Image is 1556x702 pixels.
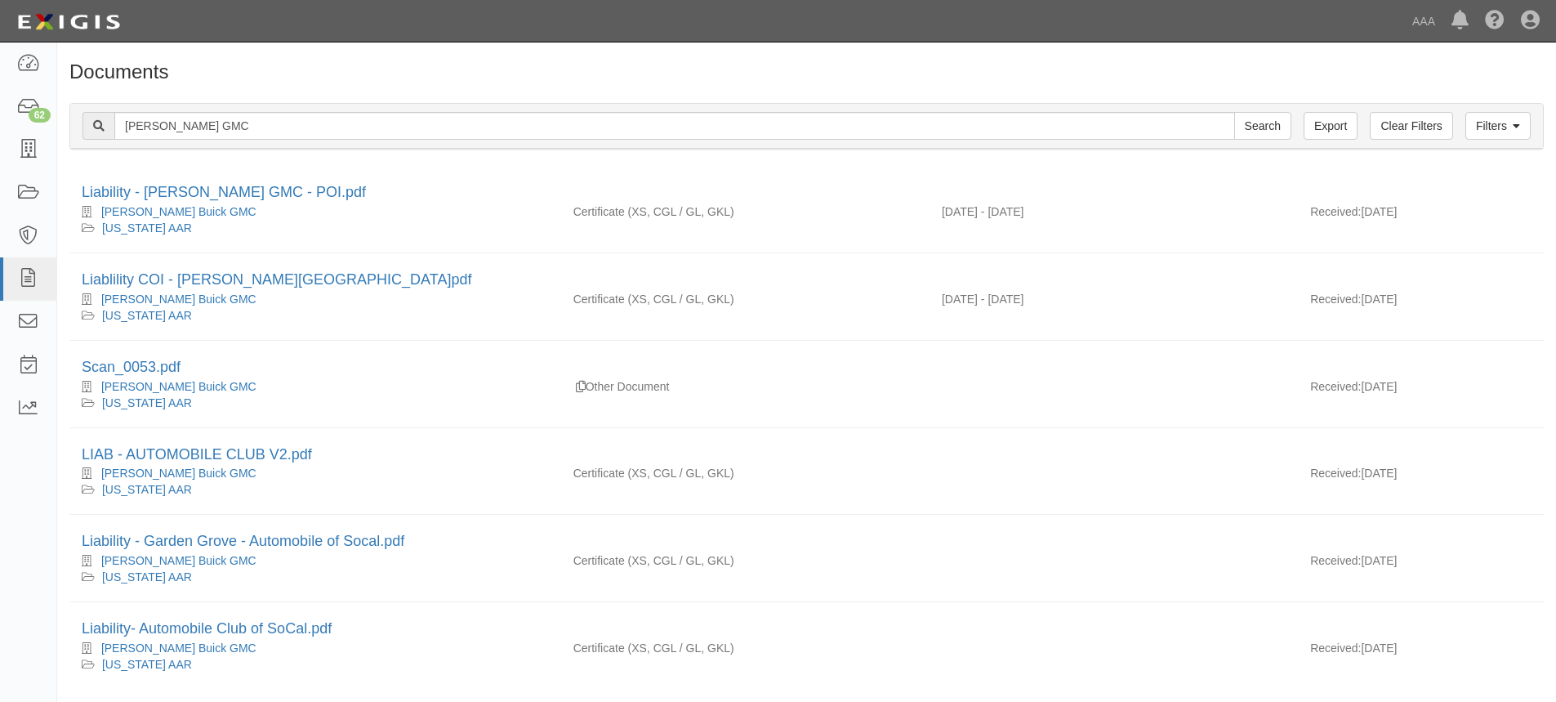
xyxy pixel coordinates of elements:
[930,203,1298,220] div: Effective 09/01/2023 - Expiration 09/01/2024
[1310,378,1361,395] p: Received:
[82,357,1531,378] div: Scan_0053.pdf
[82,656,549,673] div: California AAR
[1298,378,1544,403] div: [DATE]
[1404,5,1443,38] a: AAA
[1298,465,1544,490] div: [DATE]
[82,446,312,463] a: LIAB - AUTOMOBILE CLUB V2.pdf
[82,271,471,288] a: Liablility COI - [PERSON_NAME][GEOGRAPHIC_DATA]pdf
[101,205,256,218] a: [PERSON_NAME] Buick GMC
[82,569,549,585] div: California AAR
[82,203,549,220] div: Simpson Buick GMC
[82,620,332,637] a: Liability- Automobile Club of SoCal.pdf
[12,7,125,37] img: logo-5460c22ac91f19d4615b14bd174203de0afe785f0fc80cf4dbbc73dc1793850b.png
[82,619,1531,640] div: Liability- Automobile Club of SoCal.pdf
[930,640,1298,641] div: Effective - Expiration
[82,465,549,481] div: Simpson Buick GMC
[1310,640,1361,656] p: Received:
[102,483,192,496] a: [US_STATE] AAR
[1310,203,1361,220] p: Received:
[101,380,256,393] a: [PERSON_NAME] Buick GMC
[561,291,930,307] div: Excess/Umbrella Liability Commercial General Liability / Garage Liability Garage Keepers Liability
[102,396,192,409] a: [US_STATE] AAR
[114,112,1235,140] input: Search
[82,270,1531,291] div: Liablility COI - SIMPSON BUENA PARK.pdf
[69,61,1544,83] h1: Documents
[82,307,549,324] div: California AAR
[930,378,1298,379] div: Effective - Expiration
[561,465,930,481] div: Excess/Umbrella Liability Commercial General Liability / Garage Liability Garage Keepers Liability
[1310,552,1361,569] p: Received:
[1465,112,1531,140] a: Filters
[561,552,930,569] div: Excess/Umbrella Liability Commercial General Liability / Garage Liability Garage Keepers Liability
[1310,465,1361,481] p: Received:
[930,552,1298,553] div: Effective - Expiration
[82,378,549,395] div: Simpson Buick GMC
[102,570,192,584] a: [US_STATE] AAR
[1310,291,1361,307] p: Received:
[1304,112,1358,140] a: Export
[82,640,549,656] div: Simpson Buick GMC
[82,184,366,200] a: Liability - [PERSON_NAME] GMC - POI.pdf
[82,291,549,307] div: Simpson Buick GMC
[101,642,256,655] a: [PERSON_NAME] Buick GMC
[1485,11,1505,31] i: Help Center - Complianz
[930,465,1298,466] div: Effective - Expiration
[82,552,549,569] div: Simpson Buick GMC
[1234,112,1291,140] input: Search
[1298,552,1544,577] div: [DATE]
[82,220,549,236] div: California AAR
[82,481,549,498] div: California AAR
[561,203,930,220] div: Excess/Umbrella Liability Commercial General Liability / Garage Liability Garage Keepers Liability
[102,221,192,235] a: [US_STATE] AAR
[101,554,256,567] a: [PERSON_NAME] Buick GMC
[561,378,930,395] div: Other Document
[561,640,930,656] div: Excess/Umbrella Liability Commercial General Liability / Garage Liability Garage Keepers Liability
[82,395,549,411] div: California AAR
[1298,203,1544,228] div: [DATE]
[1298,291,1544,315] div: [DATE]
[82,359,181,375] a: Scan_0053.pdf
[29,108,51,123] div: 62
[82,533,404,549] a: Liability - Garden Grove - Automobile of Socal.pdf
[82,182,1531,203] div: Liability - Simpson GMC - POI.pdf
[1370,112,1452,140] a: Clear Filters
[930,291,1298,307] div: Effective 09/01/2025 - Expiration 09/01/2026
[1298,640,1544,664] div: [DATE]
[82,531,1531,552] div: Liability - Garden Grove - Automobile of Socal.pdf
[101,293,256,306] a: [PERSON_NAME] Buick GMC
[576,378,586,395] div: Duplicate
[102,658,192,671] a: [US_STATE] AAR
[101,467,256,480] a: [PERSON_NAME] Buick GMC
[102,309,192,322] a: [US_STATE] AAR
[82,445,1531,466] div: LIAB - AUTOMOBILE CLUB V2.pdf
